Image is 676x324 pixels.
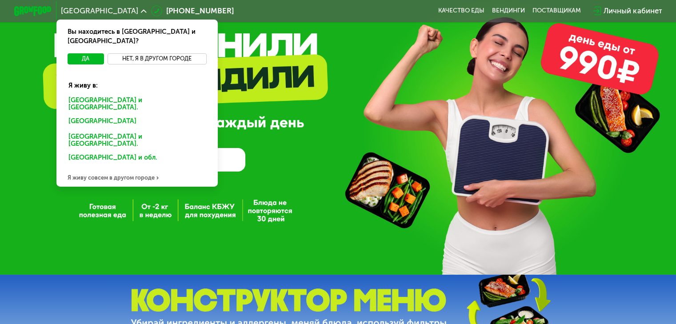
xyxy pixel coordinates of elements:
[61,7,138,15] span: [GEOGRAPHIC_DATA]
[56,20,218,53] div: Вы находитесь в [GEOGRAPHIC_DATA] и [GEOGRAPHIC_DATA]?
[151,5,234,16] a: [PHONE_NUMBER]
[62,94,212,114] div: [GEOGRAPHIC_DATA] и [GEOGRAPHIC_DATA].
[62,73,212,90] div: Я живу в:
[108,53,207,64] button: Нет, я в другом городе
[492,7,525,15] a: Вендинги
[532,7,581,15] div: поставщикам
[438,7,484,15] a: Качество еды
[62,115,208,130] div: [GEOGRAPHIC_DATA]
[62,152,208,167] div: [GEOGRAPHIC_DATA] и обл.
[604,5,662,16] div: Личный кабинет
[62,131,212,150] div: [GEOGRAPHIC_DATA] и [GEOGRAPHIC_DATA].
[56,168,218,187] div: Я живу совсем в другом городе
[68,53,104,64] button: Да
